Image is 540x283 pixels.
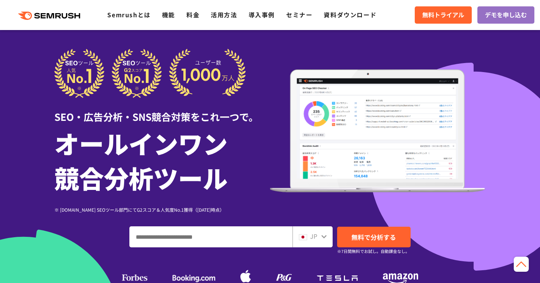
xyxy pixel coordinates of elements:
span: JP [310,232,317,241]
a: 無料で分析する [337,227,411,247]
a: 資料ダウンロード [324,10,376,19]
a: 料金 [186,10,199,19]
div: SEO・広告分析・SNS競合対策をこれ一つで。 [54,98,270,124]
a: セミナー [286,10,312,19]
span: 無料で分析する [351,232,396,242]
a: デモを申し込む [477,6,534,24]
a: Semrushとは [107,10,150,19]
span: 無料トライアル [422,10,464,20]
a: 機能 [162,10,175,19]
span: デモを申し込む [485,10,527,20]
a: 無料トライアル [415,6,472,24]
small: ※7日間無料でお試し。自動課金なし。 [337,248,409,255]
div: ※ [DOMAIN_NAME] SEOツール部門にてG2スコア＆人気度No.1獲得（[DATE]時点） [54,206,270,213]
a: 導入事例 [249,10,275,19]
a: 活用方法 [211,10,237,19]
input: ドメイン、キーワードまたはURLを入力してください [130,227,292,247]
h1: オールインワン 競合分析ツール [54,126,270,195]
